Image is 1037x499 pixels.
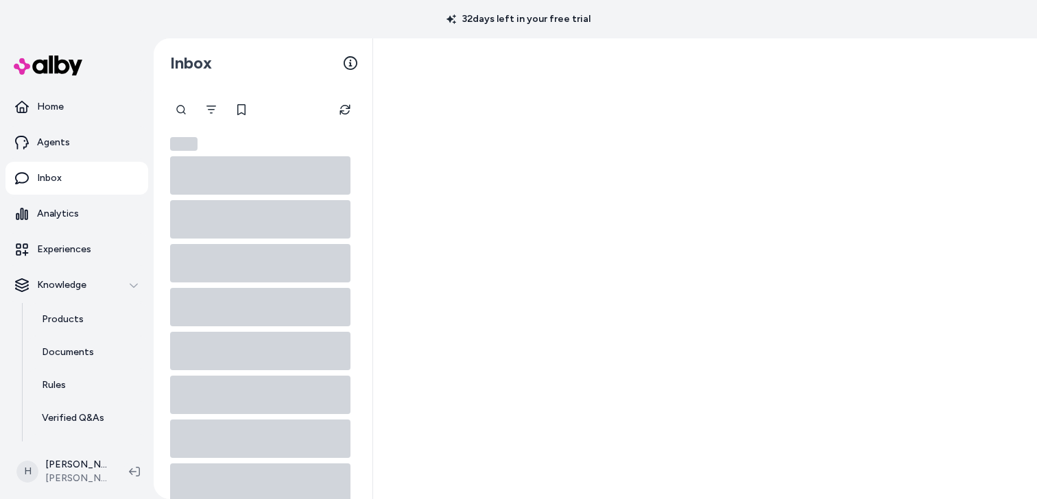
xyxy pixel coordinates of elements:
p: Verified Q&As [42,411,104,425]
p: Products [42,313,84,326]
p: Home [37,100,64,114]
a: Agents [5,126,148,159]
a: Analytics [5,197,148,230]
p: Analytics [37,207,79,221]
p: 32 days left in your free trial [438,12,599,26]
a: Products [28,303,148,336]
a: Verified Q&As [28,402,148,435]
p: Knowledge [37,278,86,292]
button: Refresh [331,96,359,123]
p: Experiences [37,243,91,256]
span: [PERSON_NAME] [45,472,107,485]
a: Inbox [5,162,148,195]
button: Knowledge [5,269,148,302]
p: [PERSON_NAME] [45,458,107,472]
button: H[PERSON_NAME][PERSON_NAME] [8,450,118,494]
h2: Inbox [170,53,212,73]
p: Agents [37,136,70,149]
img: alby Logo [14,56,82,75]
p: Rules [42,378,66,392]
button: Filter [198,96,225,123]
a: Experiences [5,233,148,266]
span: H [16,461,38,483]
p: Documents [42,345,94,359]
a: Home [5,90,148,123]
p: Inbox [37,171,62,185]
a: Documents [28,336,148,369]
a: Rules [28,369,148,402]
